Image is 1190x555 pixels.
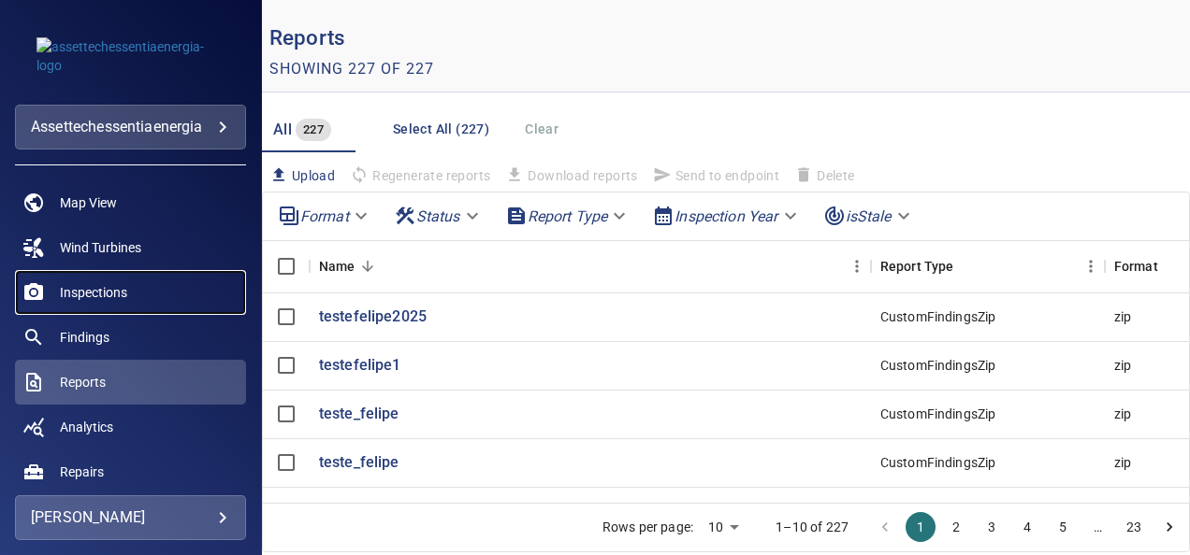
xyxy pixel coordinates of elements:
[880,356,996,375] div: CustomFindingsZip
[880,502,996,520] div: CustomFindingsZip
[1114,453,1131,472] div: zip
[60,283,127,302] span: Inspections
[867,512,1187,542] nav: pagination navigation
[385,112,497,147] button: Select All (227)
[36,37,224,75] img: assettechessentiaenergia-logo
[498,200,638,233] div: Report Type
[602,518,693,536] p: Rows per page:
[269,22,726,54] p: Reports
[60,462,104,481] span: Repairs
[15,270,246,315] a: inspections noActive
[871,240,1105,292] div: Report Type
[273,121,292,138] span: All
[319,306,427,328] a: testefelipe2025
[319,355,401,377] a: testefelipe1
[31,112,230,142] div: assettechessentiaenergia
[1114,356,1131,375] div: zip
[269,58,434,80] p: Showing 227 of 227
[319,501,434,522] a: [PERSON_NAME]
[355,253,381,279] button: Sort
[416,207,460,225] em: Status
[1077,252,1105,280] button: Menu
[528,207,608,225] em: Report Type
[675,207,777,225] em: Inspection Year
[977,512,1007,542] button: Go to page 3
[906,512,936,542] button: page 1
[269,165,335,186] span: Upload
[262,160,342,192] button: Upload
[60,418,113,436] span: Analytics
[880,405,996,423] div: CustomFindingsZip
[60,373,106,391] span: Reports
[645,200,807,233] div: Inspection Year
[953,253,980,279] button: Sort
[1154,512,1184,542] button: Go to next page
[941,512,971,542] button: Go to page 2
[843,252,871,280] button: Menu
[319,404,399,425] a: teste_felipe
[15,225,246,270] a: windturbines noActive
[880,240,954,292] div: Report Type
[1114,307,1131,326] div: zip
[701,514,746,541] div: 10
[60,238,141,257] span: Wind Turbines
[15,360,246,405] a: reports active
[880,453,996,472] div: CustomFindingsZip
[60,328,109,347] span: Findings
[1012,512,1042,542] button: Go to page 4
[319,240,356,292] div: Name
[1114,502,1131,520] div: zip
[776,518,849,536] p: 1–10 of 227
[1114,405,1131,423] div: zip
[1083,518,1113,536] div: …
[310,240,871,292] div: Name
[60,193,117,212] span: Map View
[880,307,996,326] div: CustomFindingsZip
[386,200,490,233] div: Status
[296,120,331,141] span: 227
[270,200,379,233] div: Format
[15,180,246,225] a: map noActive
[31,503,230,533] div: [PERSON_NAME]
[15,105,246,149] div: assettechessentiaenergia
[816,200,922,233] div: isStale
[1119,512,1149,542] button: Go to page 23
[1048,512,1078,542] button: Go to page 5
[319,452,399,474] a: teste_felipe
[300,207,349,225] em: Format
[15,315,246,360] a: findings noActive
[15,449,246,494] a: repairs noActive
[15,405,246,449] a: analytics noActive
[846,207,892,225] em: isStale
[1158,253,1184,279] button: Sort
[1114,240,1158,292] div: Format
